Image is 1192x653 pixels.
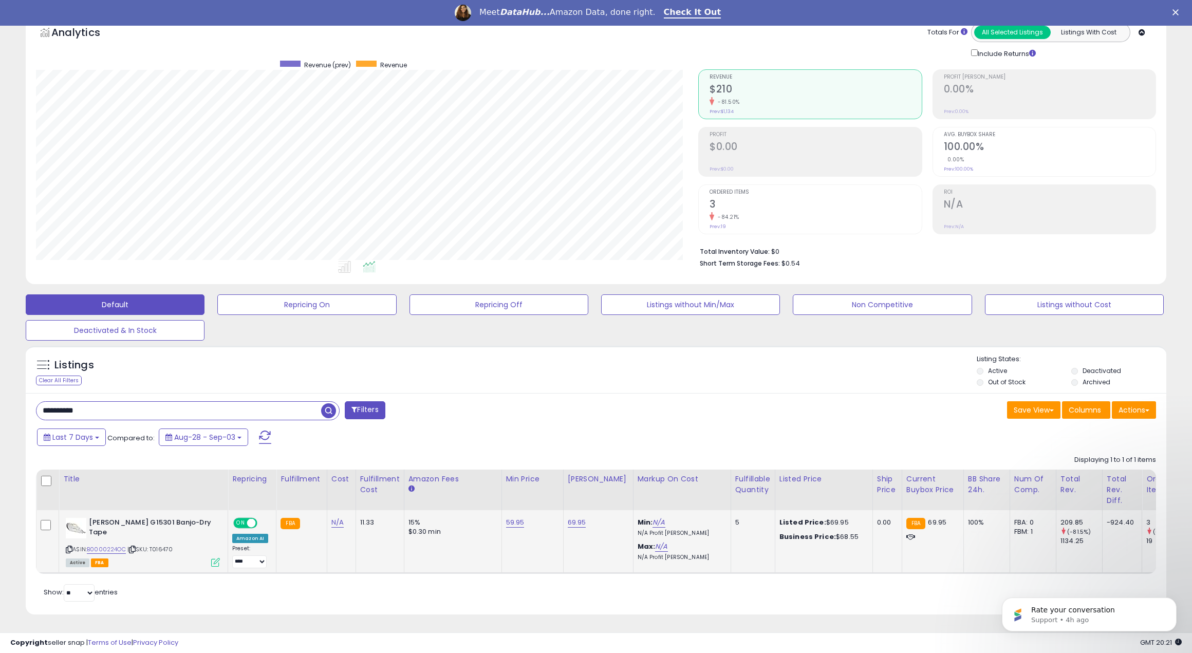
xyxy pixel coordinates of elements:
[779,517,826,527] b: Listed Price:
[944,108,968,115] small: Prev: 0.00%
[793,294,972,315] button: Non Competitive
[944,74,1156,80] span: Profit [PERSON_NAME]
[710,198,921,212] h2: 3
[568,474,629,484] div: [PERSON_NAME]
[1014,474,1052,495] div: Num of Comp.
[710,166,734,172] small: Prev: $0.00
[638,554,723,561] p: N/A Profit [PERSON_NAME]
[52,432,93,442] span: Last 7 Days
[232,474,272,484] div: Repricing
[63,474,223,484] div: Title
[779,532,836,542] b: Business Price:
[1074,455,1156,465] div: Displaying 1 to 1 of 1 items
[1112,401,1156,419] button: Actions
[1083,366,1121,375] label: Deactivated
[1172,9,1183,15] div: Close
[36,376,82,385] div: Clear All Filters
[710,132,921,138] span: Profit
[877,474,898,495] div: Ship Price
[408,527,494,536] div: $0.30 min
[1146,518,1188,527] div: 3
[26,320,204,341] button: Deactivated & In Stock
[781,258,800,268] span: $0.54
[66,518,220,566] div: ASIN:
[638,517,653,527] b: Min:
[133,638,178,647] a: Privacy Policy
[974,26,1051,39] button: All Selected Listings
[710,74,921,80] span: Revenue
[360,474,400,495] div: Fulfillment Cost
[281,518,300,529] small: FBA
[455,5,471,21] img: Profile image for Georgie
[633,470,731,510] th: The percentage added to the cost of goods (COGS) that forms the calculator for Min & Max prices.
[700,245,1148,257] li: $0
[714,213,739,221] small: -84.21%
[1153,528,1180,536] small: (-84.21%)
[159,428,248,446] button: Aug-28 - Sep-03
[986,576,1192,648] iframe: Intercom notifications message
[217,294,396,315] button: Repricing On
[506,474,559,484] div: Min Price
[968,518,1002,527] div: 100%
[1014,527,1048,536] div: FBM: 1
[380,61,407,69] span: Revenue
[91,558,108,567] span: FBA
[653,517,665,528] a: N/A
[963,47,1048,59] div: Include Returns
[988,378,1026,386] label: Out of Stock
[54,358,94,372] h5: Listings
[174,432,235,442] span: Aug-28 - Sep-03
[944,223,964,230] small: Prev: N/A
[409,294,588,315] button: Repricing Off
[51,25,120,42] h5: Analytics
[256,519,272,528] span: OFF
[331,517,344,528] a: N/A
[87,545,126,554] a: B0000224OC
[927,28,967,38] div: Totals For
[988,366,1007,375] label: Active
[1146,474,1184,495] div: Ordered Items
[714,98,740,106] small: -81.50%
[568,517,586,528] a: 69.95
[906,474,959,495] div: Current Buybox Price
[655,542,667,552] a: N/A
[735,474,771,495] div: Fulfillable Quantity
[601,294,780,315] button: Listings without Min/Max
[944,166,973,172] small: Prev: 100.00%
[735,518,767,527] div: 5
[944,190,1156,195] span: ROI
[1060,474,1098,495] div: Total Rev.
[779,518,865,527] div: $69.95
[506,517,525,528] a: 59.95
[779,532,865,542] div: $68.55
[408,474,497,484] div: Amazon Fees
[779,474,868,484] div: Listed Price
[37,428,106,446] button: Last 7 Days
[710,223,726,230] small: Prev: 19
[944,141,1156,155] h2: 100.00%
[1060,518,1102,527] div: 209.85
[232,545,268,568] div: Preset:
[710,108,734,115] small: Prev: $1,134
[408,484,415,494] small: Amazon Fees.
[944,132,1156,138] span: Avg. Buybox Share
[281,474,322,484] div: Fulfillment
[710,141,921,155] h2: $0.00
[638,542,656,551] b: Max:
[710,83,921,97] h2: $210
[345,401,385,419] button: Filters
[1014,518,1048,527] div: FBA: 0
[1067,528,1091,536] small: (-81.5%)
[232,534,268,543] div: Amazon AI
[304,61,351,69] span: Revenue (prev)
[944,83,1156,97] h2: 0.00%
[1107,518,1134,527] div: -924.40
[700,247,770,256] b: Total Inventory Value:
[107,433,155,443] span: Compared to:
[89,518,214,539] b: [PERSON_NAME] G15301 Banjo-Dry Tape
[1083,378,1110,386] label: Archived
[331,474,351,484] div: Cost
[360,518,396,527] div: 11.33
[26,294,204,315] button: Default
